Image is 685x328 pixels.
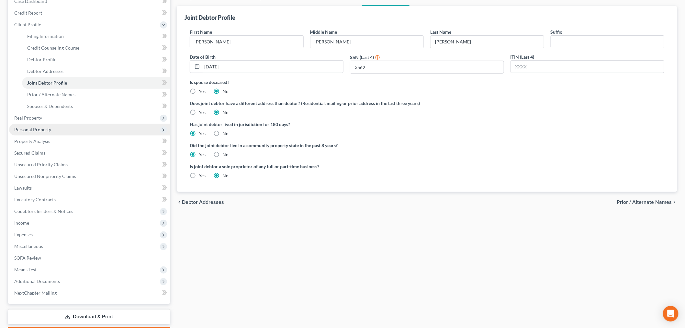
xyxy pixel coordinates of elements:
span: Codebtors Insiders & Notices [14,208,73,214]
span: Debtor Addresses [27,68,63,74]
span: Property Analysis [14,138,50,144]
label: No [222,109,229,116]
span: SOFA Review [14,255,41,261]
div: Joint Debtor Profile [185,14,235,21]
a: Prior / Alternate Names [22,89,170,100]
label: Yes [199,172,206,179]
input: XXXX [511,61,664,73]
span: Prior / Alternate Names [617,200,672,205]
div: Open Intercom Messenger [663,306,679,322]
label: No [222,130,229,137]
span: Lawsuits [14,185,32,191]
label: Did the joint debtor live in a community property state in the past 8 years? [190,142,664,149]
span: Prior / Alternate Names [27,92,75,97]
a: SOFA Review [9,252,170,264]
label: First Name [190,29,212,35]
label: ITIN (Last 4) [511,53,534,60]
input: M.I [310,36,424,48]
span: Unsecured Priority Claims [14,162,68,167]
label: Date of Birth [190,53,216,60]
span: Executory Contracts [14,197,56,202]
span: Filing Information [27,33,64,39]
a: Joint Debtor Profile [22,77,170,89]
span: Credit Counseling Course [27,45,79,51]
span: Client Profile [14,22,41,27]
a: Credit Counseling Course [22,42,170,54]
span: Debtor Addresses [182,200,224,205]
label: SSN (Last 4) [350,54,374,61]
a: Debtor Addresses [22,65,170,77]
span: Miscellaneous [14,243,43,249]
span: Spouses & Dependents [27,103,73,109]
span: Secured Claims [14,150,45,156]
label: Has joint debtor lived in jurisdiction for 180 days? [190,121,664,128]
i: chevron_left [177,200,182,205]
span: Real Property [14,115,42,121]
label: No [222,172,229,179]
span: Joint Debtor Profile [27,80,67,86]
span: Unsecured Nonpriority Claims [14,173,76,179]
label: Yes [199,88,206,95]
a: NextChapter Mailing [9,287,170,299]
input: -- [431,36,544,48]
input: -- [551,36,664,48]
button: chevron_left Debtor Addresses [177,200,224,205]
label: Last Name [430,29,451,35]
label: No [222,151,229,158]
span: Credit Report [14,10,42,16]
a: Unsecured Priority Claims [9,159,170,170]
a: Secured Claims [9,147,170,159]
input: XXXX [350,61,503,73]
span: Additional Documents [14,278,60,284]
span: NextChapter Mailing [14,290,57,296]
a: Credit Report [9,7,170,19]
i: chevron_right [672,200,677,205]
a: Spouses & Dependents [22,100,170,112]
label: Yes [199,109,206,116]
span: Personal Property [14,127,51,132]
button: Prior / Alternate Names chevron_right [617,200,677,205]
span: Means Test [14,267,37,272]
label: Does joint debtor have a different address than debtor? (Residential, mailing or prior address in... [190,100,664,107]
input: MM/DD/YYYY [202,61,343,73]
a: Filing Information [22,30,170,42]
a: Lawsuits [9,182,170,194]
label: Yes [199,151,206,158]
label: Suffix [551,29,563,35]
input: -- [190,36,303,48]
a: Debtor Profile [22,54,170,65]
span: Income [14,220,29,226]
a: Executory Contracts [9,194,170,205]
a: Property Analysis [9,135,170,147]
span: Debtor Profile [27,57,56,62]
label: Yes [199,130,206,137]
span: Expenses [14,232,33,237]
label: Middle Name [310,29,337,35]
a: Unsecured Nonpriority Claims [9,170,170,182]
label: No [222,88,229,95]
a: Download & Print [8,309,170,324]
label: Is joint debtor a sole proprietor of any full or part-time business? [190,163,424,170]
label: Is spouse deceased? [190,79,664,86]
